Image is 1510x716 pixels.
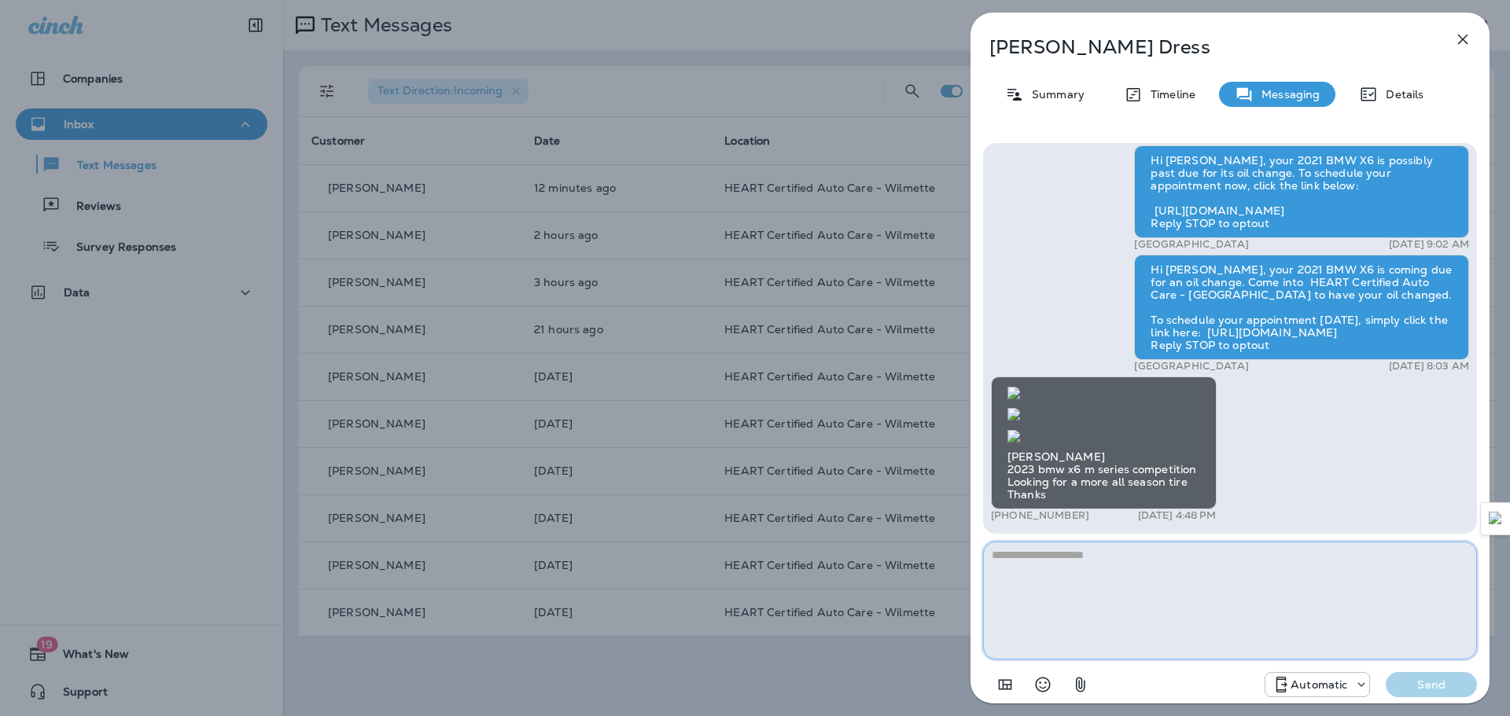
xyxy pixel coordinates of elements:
p: Summary [1024,88,1085,101]
div: Hi [PERSON_NAME], your 2021 BMW X6 is coming due for an oil change. Come into HEART Certified Aut... [1134,255,1469,360]
p: Timeline [1143,88,1195,101]
img: twilio-download [1007,387,1020,399]
p: [GEOGRAPHIC_DATA] [1134,360,1248,373]
p: [DATE] 8:03 AM [1389,360,1469,373]
img: twilio-download [1007,430,1020,442]
p: [PHONE_NUMBER] [991,509,1089,522]
p: Automatic [1291,678,1347,691]
div: [PERSON_NAME] 2023 bmw x6 m series competition Looking for a more all season tire Thanks [991,376,1217,509]
p: [DATE] 4:48 PM [1138,509,1217,522]
button: Select an emoji [1027,669,1059,700]
div: Hi [PERSON_NAME], your 2021 BMW X6 is possibly past due for its oil change. To schedule your appo... [1134,145,1469,238]
p: Messaging [1254,88,1320,101]
p: Details [1378,88,1423,101]
img: Detect Auto [1489,512,1503,526]
p: [PERSON_NAME] Dress [989,36,1419,58]
img: twilio-download [1007,408,1020,420]
p: [GEOGRAPHIC_DATA] [1134,238,1248,251]
p: [DATE] 9:02 AM [1389,238,1469,251]
button: Add in a premade template [989,669,1021,700]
